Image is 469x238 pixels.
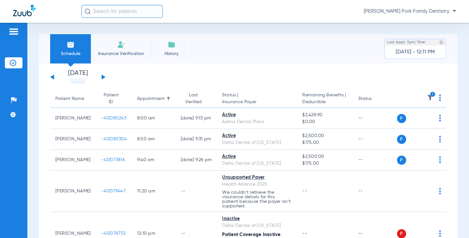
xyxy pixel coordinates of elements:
div: Active [222,153,292,160]
div: Patient ID [101,92,121,105]
td: -- [353,129,397,150]
div: Aetna Dental Plans [222,119,292,125]
td: [DATE] 9:31 PM [176,129,217,150]
span: $2,428.90 [302,112,348,119]
span: -- [302,231,307,236]
div: Last Verified [181,92,206,105]
img: last sync help info [439,40,444,45]
span: P [397,114,406,123]
div: Delta Dental of [US_STATE] [222,160,292,167]
img: group-dot-blue.svg [439,188,441,194]
span: Insurance Payer [222,99,292,105]
div: Patient Name [55,95,91,102]
img: filter.svg [427,94,433,101]
img: hamburger-icon [8,28,19,35]
input: Search for patients [81,5,163,18]
div: Last Verified [181,92,212,105]
img: Schedule [67,41,75,49]
td: -- [176,171,217,212]
img: Search Icon [85,8,91,14]
span: $0.00 [302,119,348,125]
span: $175.00 [302,160,348,167]
th: Status | [217,90,297,108]
img: group-dot-blue.svg [439,136,441,142]
td: 9:40 AM [132,150,176,171]
span: $2,500.00 [302,153,348,160]
div: Active [222,133,292,139]
td: [PERSON_NAME] [50,150,96,171]
a: [DATE] [58,78,97,84]
span: Insurance Verification [96,50,146,57]
span: Patient Coverage Inactive [222,232,280,237]
span: -412080243 [101,116,126,120]
span: [PERSON_NAME] Park Family Dentistry [364,8,456,15]
img: History [168,41,176,49]
img: group-dot-blue.svg [439,157,441,163]
span: Schedule [55,50,86,57]
td: 8:50 AM [132,129,176,150]
span: $175.00 [302,139,348,146]
span: -412073816 [101,158,125,162]
div: Delta Dental of [US_STATE] [222,222,292,229]
img: group-dot-blue.svg [439,230,441,237]
span: History [156,50,187,57]
span: $2,500.00 [302,133,348,139]
span: Last Appt. Sync Time: [387,39,426,46]
span: -412079447 [101,189,126,193]
img: Zuub Logo [13,5,36,16]
td: -- [353,150,397,171]
div: Inactive [222,216,292,222]
span: Deductible [302,99,348,105]
td: [PERSON_NAME] [50,171,96,212]
td: [PERSON_NAME] [50,129,96,150]
span: P [397,156,406,165]
span: [DATE] - 12:11 PM [396,49,435,55]
span: -412085304 [101,137,127,141]
div: Appointment [137,95,170,102]
td: [PERSON_NAME] [50,108,96,129]
th: Status [353,90,397,108]
td: -- [353,108,397,129]
img: Manual Insurance Verification [117,41,125,49]
li: [DATE] [58,70,97,84]
span: -412078732 [101,231,125,236]
td: -- [353,171,397,212]
img: group-dot-blue.svg [439,115,441,121]
div: Appointment [137,95,164,102]
div: Health Alliance 2025 [222,181,292,188]
th: Remaining Benefits | [297,90,353,108]
td: [DATE] 9:26 PM [176,150,217,171]
p: We couldn’t retrieve the insurance details for this patient because the payer isn’t supported. [222,190,292,208]
span: -- [302,189,307,193]
div: Active [222,112,292,119]
td: 8:00 AM [132,108,176,129]
td: [DATE] 9:13 PM [176,108,217,129]
span: P [397,135,406,144]
div: Unsupported Payer [222,174,292,181]
div: Patient ID [101,92,127,105]
div: Delta Dental of [US_STATE] [222,139,292,146]
i: 1 [430,91,436,97]
div: Patient Name [55,95,84,102]
td: 11:20 AM [132,171,176,212]
img: group-dot-blue.svg [439,94,441,101]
